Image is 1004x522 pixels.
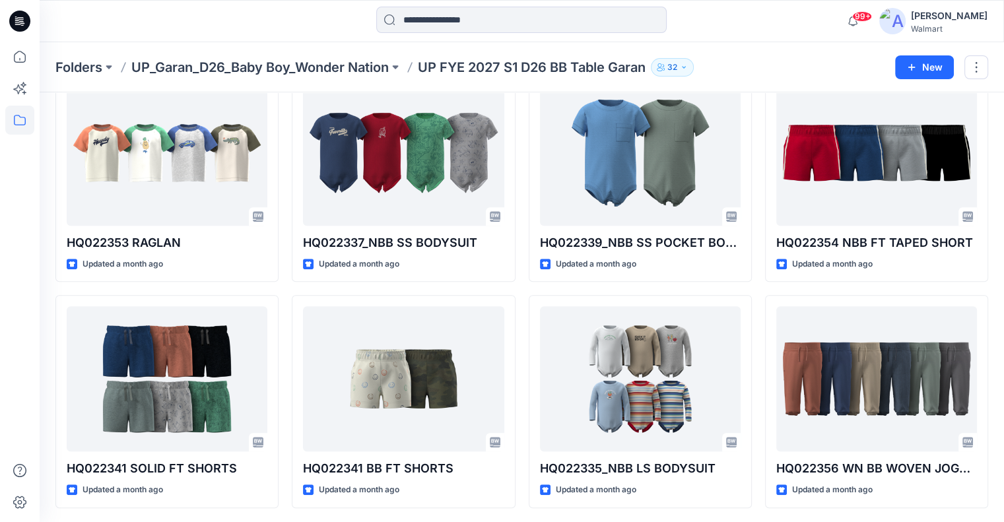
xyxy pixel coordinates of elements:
p: HQ022353 RAGLAN [67,234,267,252]
p: 32 [667,60,677,75]
div: Walmart [911,24,987,34]
p: HQ022341 SOLID FT SHORTS [67,459,267,478]
p: Updated a month ago [83,257,163,271]
a: HQ022341 BB FT SHORTS [303,306,504,451]
p: Updated a month ago [792,483,873,497]
div: [PERSON_NAME] [911,8,987,24]
p: HQ022356 WN BB WOVEN JOGGER [776,459,977,478]
img: avatar [879,8,906,34]
p: Updated a month ago [319,483,399,497]
p: Updated a month ago [319,257,399,271]
p: HQ022341 BB FT SHORTS [303,459,504,478]
p: HQ022354 NBB FT TAPED SHORT [776,234,977,252]
a: Folders [55,58,102,77]
a: HQ022341 SOLID FT SHORTS [67,306,267,451]
a: HQ022356 WN BB WOVEN JOGGER [776,306,977,451]
p: Updated a month ago [556,257,636,271]
a: HQ022353 RAGLAN [67,81,267,226]
a: UP_Garan_D26_Baby Boy_Wonder Nation [131,58,389,77]
a: HQ022354 NBB FT TAPED SHORT [776,81,977,226]
p: HQ022339_NBB SS POCKET BODYSUIT [540,234,741,252]
a: HQ022337_NBB SS BODYSUIT [303,81,504,226]
button: 32 [651,58,694,77]
p: UP FYE 2027 S1 D26 BB Table Garan [418,58,646,77]
a: HQ022339_NBB SS POCKET BODYSUIT [540,81,741,226]
p: Updated a month ago [556,483,636,497]
p: HQ022337_NBB SS BODYSUIT [303,234,504,252]
a: HQ022335_NBB LS BODYSUIT [540,306,741,451]
button: New [895,55,954,79]
span: 99+ [852,11,872,22]
p: Updated a month ago [792,257,873,271]
p: HQ022335_NBB LS BODYSUIT [540,459,741,478]
p: Updated a month ago [83,483,163,497]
